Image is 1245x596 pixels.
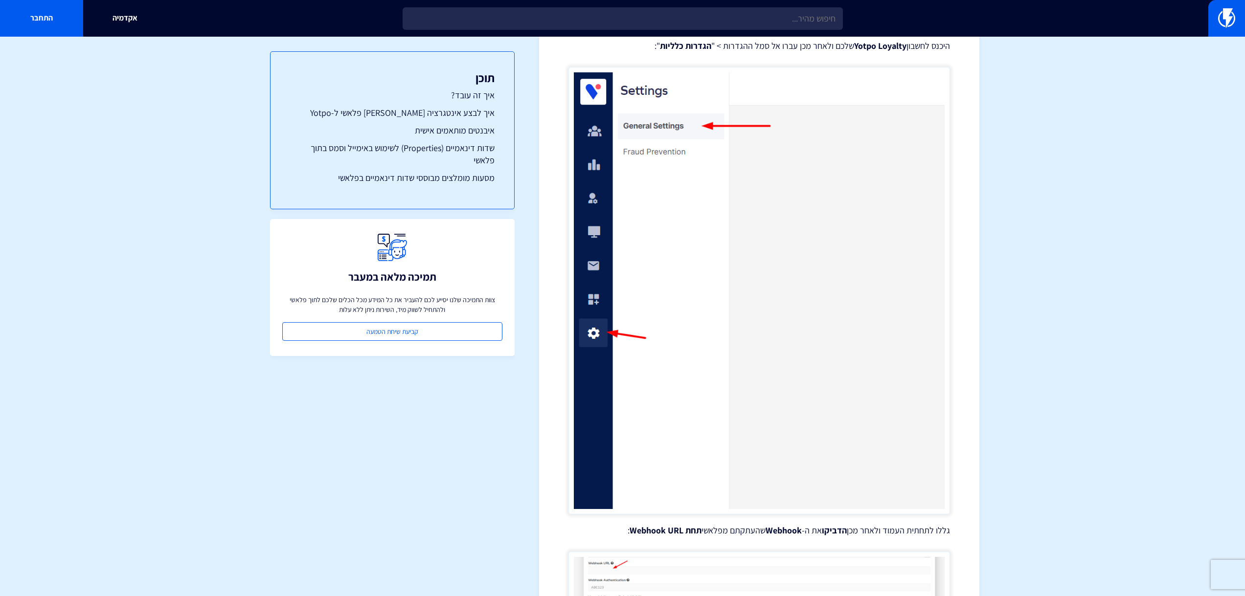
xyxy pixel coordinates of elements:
[282,322,502,341] a: קביעת שיחת הטמעה
[282,295,502,314] p: צוות התמיכה שלנו יסייע לכם להעביר את כל המידע מכל הכלים שלכם לתוך פלאשי ולהתחיל לשווק מיד, השירות...
[854,40,906,51] strong: Yotpo Loyalty
[766,525,802,536] strong: Webhook
[403,7,843,30] input: חיפוש מהיר...
[348,271,436,283] h3: תמיכה מלאה במעבר
[290,172,495,184] a: מסעות מומלצים מבוססי שדות דינאמיים בפלאשי
[290,107,495,119] a: איך לבצע אינטגרציה [PERSON_NAME] פלאשי ל-Yotpo
[290,71,495,84] h3: תוכן
[568,40,950,52] p: היכנס לחשבון שלכם ולאחר מכן עברו אל סמל ההגדרות > " ":
[290,89,495,102] a: איך זה עובד?
[290,124,495,137] a: איבנטים מותאמים אישית
[822,525,847,536] strong: הדביקו
[568,524,950,537] p: גללו לתחתית העמוד ולאחר מכן את ה- שהעתקתם מפלאשי :
[290,142,495,167] a: שדות דינאמיים (Properties) לשימוש באימייל וסמס בתוך פלאשי
[630,525,702,536] strong: תחת Webhook URL
[660,40,711,51] strong: הגדרות כלליות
